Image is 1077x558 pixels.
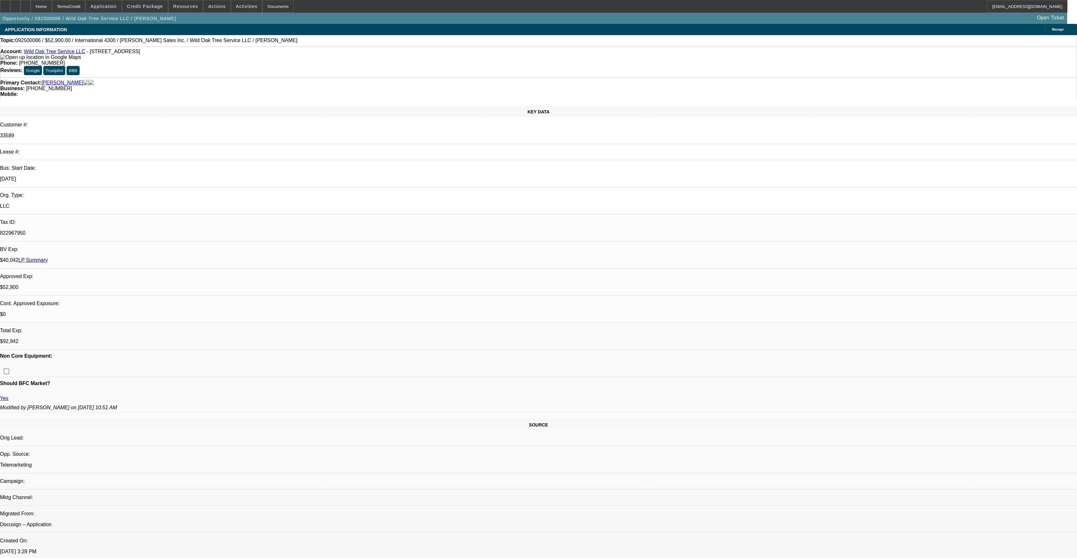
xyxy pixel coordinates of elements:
strong: Phone: [0,60,18,66]
a: LP Summary [18,257,48,263]
a: View Google Maps [0,54,81,60]
button: BBB [67,66,80,75]
span: [PHONE_NUMBER] [19,60,65,66]
span: SOURCE [529,422,548,427]
span: Manage [1052,28,1064,31]
span: Opportunity / 092500086 / Wild Oak Tree Service LLC / [PERSON_NAME] [3,16,176,21]
button: Resources [168,0,203,12]
span: Credit Package [127,4,163,9]
button: Google [24,66,42,75]
strong: Reviews: [0,68,22,73]
span: 092500086 / $52,900.00 / International 4300 / [PERSON_NAME] Sales Inc. / Wild Oak Tree Service LL... [15,38,297,43]
img: facebook-icon.png [83,80,89,86]
strong: Primary Contact: [0,80,41,86]
img: Open up location in Google Maps [0,54,81,60]
span: Actions [208,4,226,9]
a: [PERSON_NAME] [41,80,83,86]
strong: Mobile: [0,91,18,97]
a: Open Ticket [1034,12,1066,23]
strong: Business: [0,86,25,91]
strong: Account: [0,49,22,54]
button: Actions [203,0,231,12]
button: Trustpilot [43,66,65,75]
a: Wild Oak Tree Service LLC [24,49,85,54]
button: Activities [231,0,262,12]
span: Resources [173,4,198,9]
img: linkedin-icon.png [89,80,94,86]
span: KEY DATA [527,109,549,114]
strong: Topic: [0,38,15,43]
span: Activities [236,4,258,9]
span: APPLICATION INFORMATION [5,27,67,32]
span: Application [90,4,117,9]
button: Application [86,0,121,12]
span: [PHONE_NUMBER] [26,86,72,91]
span: - [STREET_ADDRESS] [87,49,140,54]
button: Credit Package [122,0,168,12]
